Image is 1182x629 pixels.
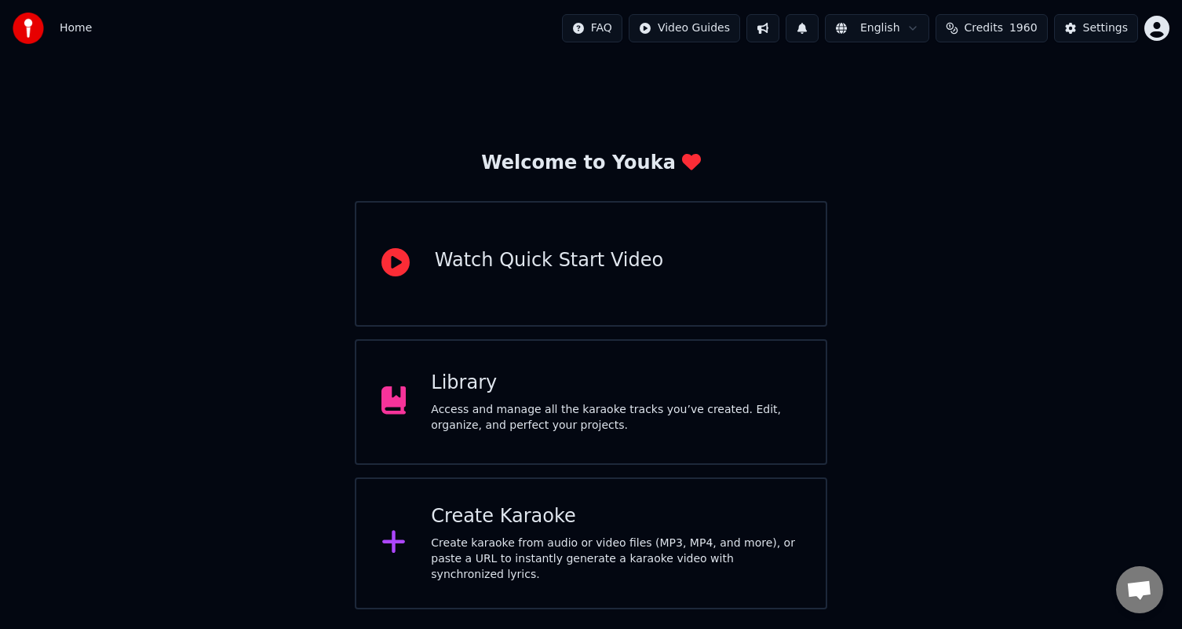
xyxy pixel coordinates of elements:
span: Home [60,20,92,36]
div: Welcome to Youka [481,151,701,176]
button: Video Guides [629,14,740,42]
nav: breadcrumb [60,20,92,36]
div: Create karaoke from audio or video files (MP3, MP4, and more), or paste a URL to instantly genera... [431,536,801,583]
img: youka [13,13,44,44]
div: Watch Quick Start Video [435,248,663,273]
button: Settings [1054,14,1138,42]
div: Access and manage all the karaoke tracks you’ve created. Edit, organize, and perfect your projects. [431,402,801,433]
button: Credits1960 [936,14,1048,42]
span: Credits [965,20,1003,36]
div: Create Karaoke [431,504,801,529]
span: 1960 [1009,20,1038,36]
div: Library [431,371,801,396]
button: FAQ [562,14,622,42]
div: Open chat [1116,566,1163,613]
div: Settings [1083,20,1128,36]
